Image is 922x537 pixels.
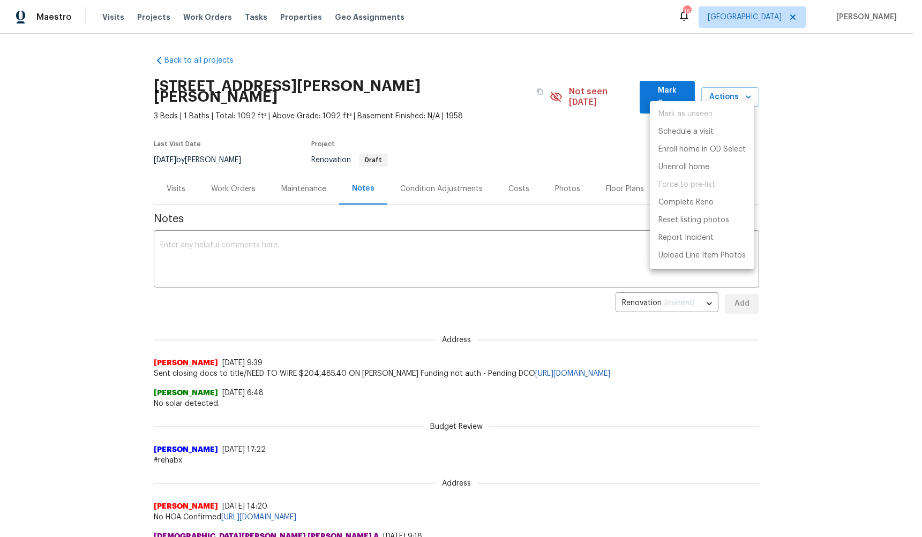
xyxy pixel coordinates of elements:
p: Unenroll home [658,162,709,173]
p: Enroll home in OD Select [658,144,746,155]
p: Upload Line Item Photos [658,250,746,261]
p: Complete Reno [658,197,714,208]
span: Setup visit must be completed before moving home to pre-list [650,176,754,194]
p: Schedule a visit [658,126,714,138]
p: Reset listing photos [658,215,729,226]
p: Report Incident [658,232,714,244]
